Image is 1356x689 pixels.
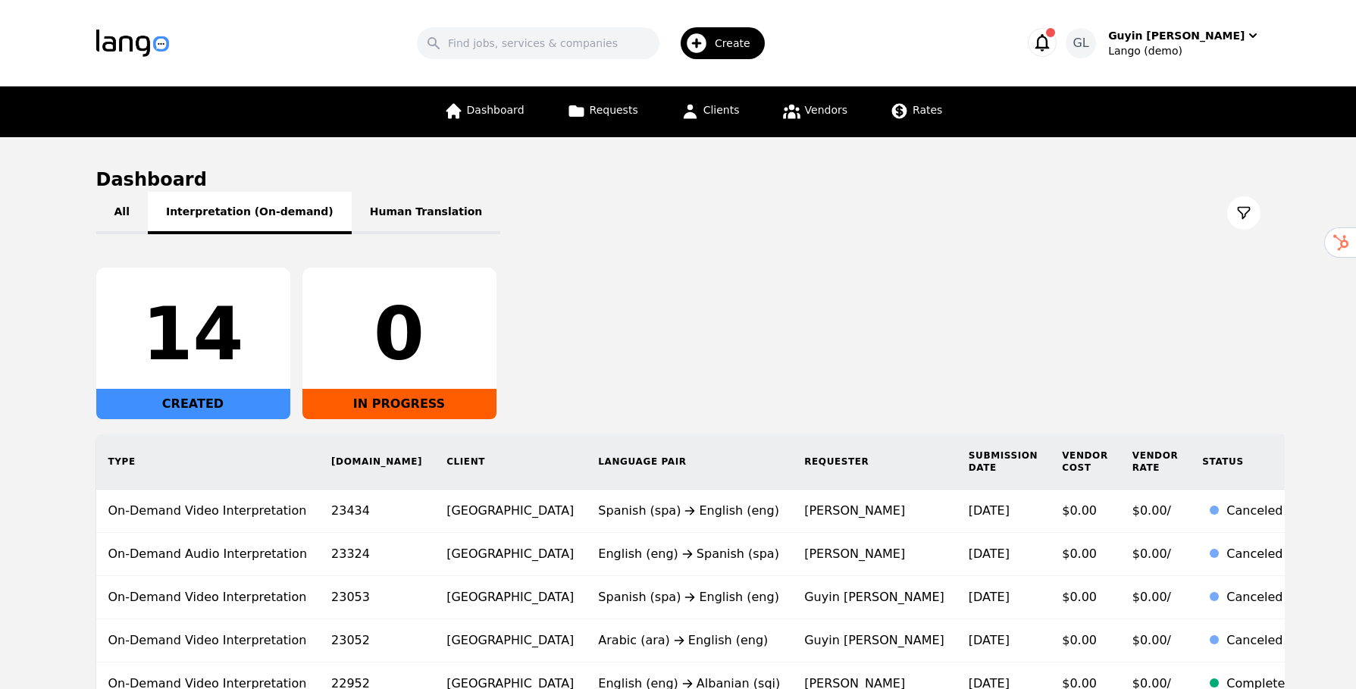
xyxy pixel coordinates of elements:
td: On-Demand Video Interpretation [96,490,320,533]
th: Type [96,434,320,490]
span: $0.00/ [1132,633,1171,647]
div: Canceled [1226,631,1292,650]
span: GL [1073,34,1088,52]
div: English (eng) Spanish (spa) [598,545,780,563]
td: $0.00 [1050,490,1120,533]
span: Rates [913,104,942,116]
a: Vendors [773,86,857,137]
a: Rates [881,86,951,137]
div: Spanish (spa) English (eng) [598,502,780,520]
div: IN PROGRESS [302,389,496,419]
td: [GEOGRAPHIC_DATA] [434,576,586,619]
time: [DATE] [969,633,1010,647]
button: GLGuyin [PERSON_NAME]Lango (demo) [1066,28,1260,58]
td: [PERSON_NAME] [792,533,957,576]
div: CREATED [96,389,290,419]
td: 23434 [319,490,434,533]
button: Filter [1227,196,1260,230]
input: Find jobs, services & companies [417,27,659,59]
th: Client [434,434,586,490]
span: $0.00/ [1132,503,1171,518]
div: Lango (demo) [1108,43,1260,58]
td: 23053 [319,576,434,619]
td: 23052 [319,619,434,662]
td: On-Demand Audio Interpretation [96,533,320,576]
a: Clients [672,86,749,137]
th: Language Pair [586,434,792,490]
time: [DATE] [969,590,1010,604]
span: Dashboard [467,104,525,116]
span: Requests [590,104,638,116]
span: Clients [703,104,740,116]
button: Interpretation (On-demand) [148,192,352,234]
td: [PERSON_NAME] [792,490,957,533]
td: [GEOGRAPHIC_DATA] [434,490,586,533]
button: Create [659,21,774,65]
td: [GEOGRAPHIC_DATA] [434,619,586,662]
div: 14 [108,298,278,371]
td: On-Demand Video Interpretation [96,576,320,619]
th: Status [1190,434,1304,490]
div: Guyin [PERSON_NAME] [1108,28,1245,43]
td: Guyin [PERSON_NAME] [792,576,957,619]
time: [DATE] [969,503,1010,518]
button: All [96,192,148,234]
th: Requester [792,434,957,490]
div: Canceled [1226,502,1292,520]
span: $0.00/ [1132,547,1171,561]
td: $0.00 [1050,619,1120,662]
time: [DATE] [969,547,1010,561]
button: Human Translation [352,192,501,234]
div: 0 [315,298,484,371]
span: $0.00/ [1132,590,1171,604]
div: Canceled [1226,545,1292,563]
div: Arabic (ara) English (eng) [598,631,780,650]
th: Vendor Cost [1050,434,1120,490]
img: Logo [96,30,169,57]
span: Vendors [805,104,847,116]
th: Submission Date [957,434,1050,490]
th: Vendor Rate [1120,434,1191,490]
div: Spanish (spa) English (eng) [598,588,780,606]
td: $0.00 [1050,533,1120,576]
td: $0.00 [1050,576,1120,619]
td: [GEOGRAPHIC_DATA] [434,533,586,576]
h1: Dashboard [96,168,1260,192]
th: [DOMAIN_NAME] [319,434,434,490]
a: Dashboard [435,86,534,137]
td: Guyin [PERSON_NAME] [792,619,957,662]
span: Create [715,36,761,51]
a: Requests [558,86,647,137]
td: On-Demand Video Interpretation [96,619,320,662]
td: 23324 [319,533,434,576]
div: Canceled [1226,588,1292,606]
